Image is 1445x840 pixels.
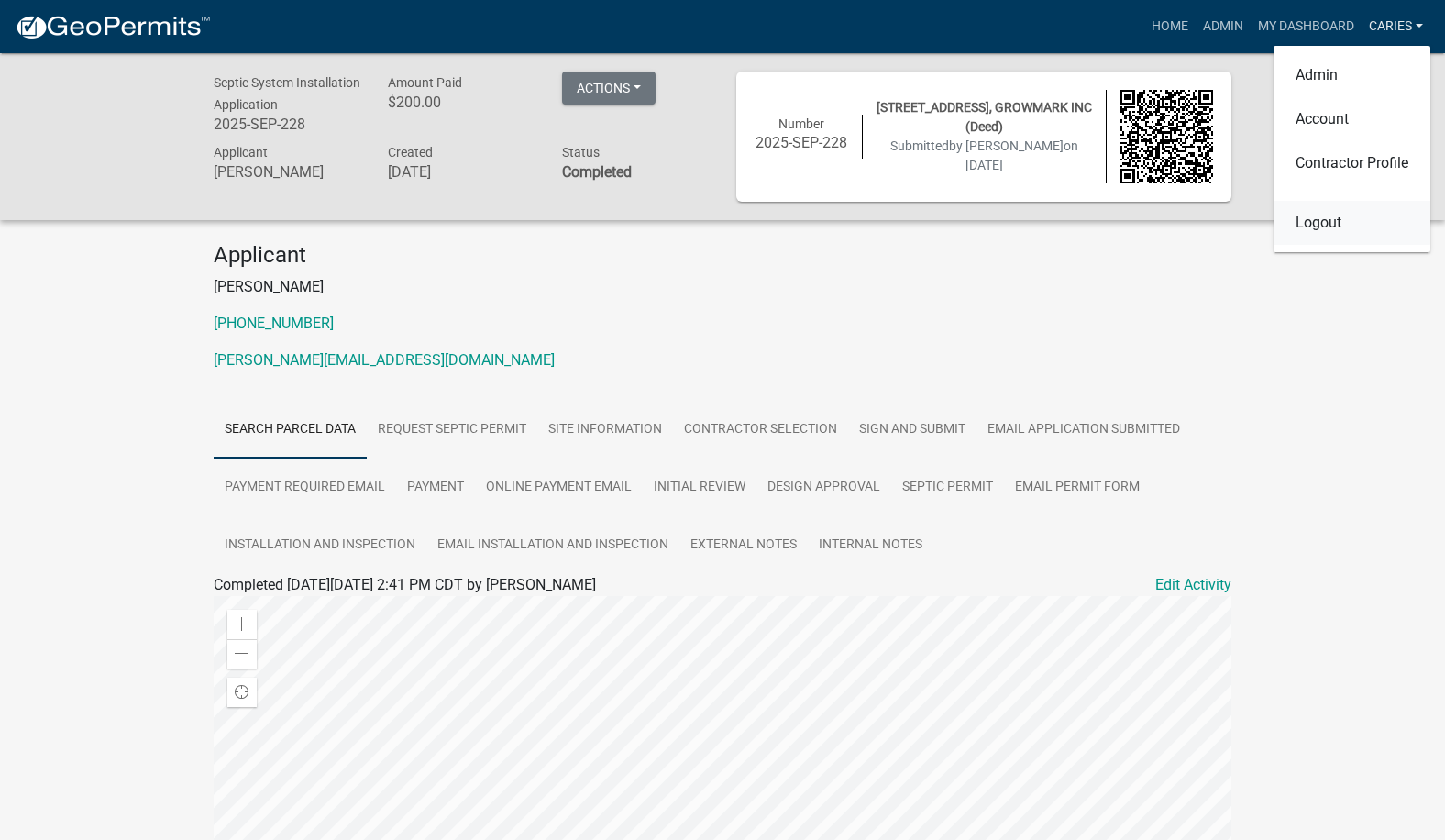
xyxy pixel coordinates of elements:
h6: 2025-SEP-228 [214,116,360,133]
a: Payment [396,459,475,517]
img: QR code [1120,90,1214,183]
a: Logout [1274,201,1430,245]
a: Online Payment Email [475,459,643,517]
span: by [PERSON_NAME] [949,138,1064,153]
span: Applicant [214,145,268,160]
a: Contractor Selection [673,401,848,459]
a: Admin [1274,53,1430,97]
a: Design Approval [756,459,891,517]
a: Home [1144,9,1196,44]
div: Zoom out [227,639,257,669]
a: Edit Activity [1155,574,1231,596]
a: Installation and Inspection [214,516,426,575]
a: [PHONE_NUMBER] [214,315,334,332]
a: Request Septic Permit [367,401,537,459]
a: My Dashboard [1251,9,1362,44]
a: [PERSON_NAME][EMAIL_ADDRESS][DOMAIN_NAME] [214,351,555,369]
span: Created [388,145,433,160]
a: Septic Permit [891,459,1004,517]
a: Search Parcel Data [214,401,367,459]
h4: Applicant [214,242,1231,269]
a: Payment Required Email [214,459,396,517]
strong: Completed [562,163,632,181]
span: Amount Paid [388,75,462,90]
a: Admin [1196,9,1251,44]
a: Email Installation and Inspection [426,516,679,575]
span: Septic System Installation Application [214,75,360,112]
h6: 2025-SEP-228 [755,134,848,151]
div: Find my location [227,678,257,707]
a: Email Permit Form [1004,459,1151,517]
span: Status [562,145,600,160]
p: [PERSON_NAME] [214,276,1231,298]
div: Zoom in [227,610,257,639]
button: Actions [562,72,656,105]
span: Submitted on [DATE] [890,138,1078,172]
a: External Notes [679,516,808,575]
div: CarieS [1274,46,1430,252]
h6: [PERSON_NAME] [214,163,360,181]
h6: [DATE] [388,163,535,181]
a: Email Application Submitted [976,401,1191,459]
a: Initial Review [643,459,756,517]
a: Internal Notes [808,516,933,575]
span: Number [778,116,824,131]
span: Completed [DATE][DATE] 2:41 PM CDT by [PERSON_NAME] [214,576,596,593]
a: Sign and Submit [848,401,976,459]
a: Site Information [537,401,673,459]
h6: $200.00 [388,94,535,111]
a: CarieS [1362,9,1430,44]
a: Account [1274,97,1430,141]
a: Contractor Profile [1274,141,1430,185]
span: [STREET_ADDRESS], GROWMARK INC (Deed) [877,100,1092,134]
